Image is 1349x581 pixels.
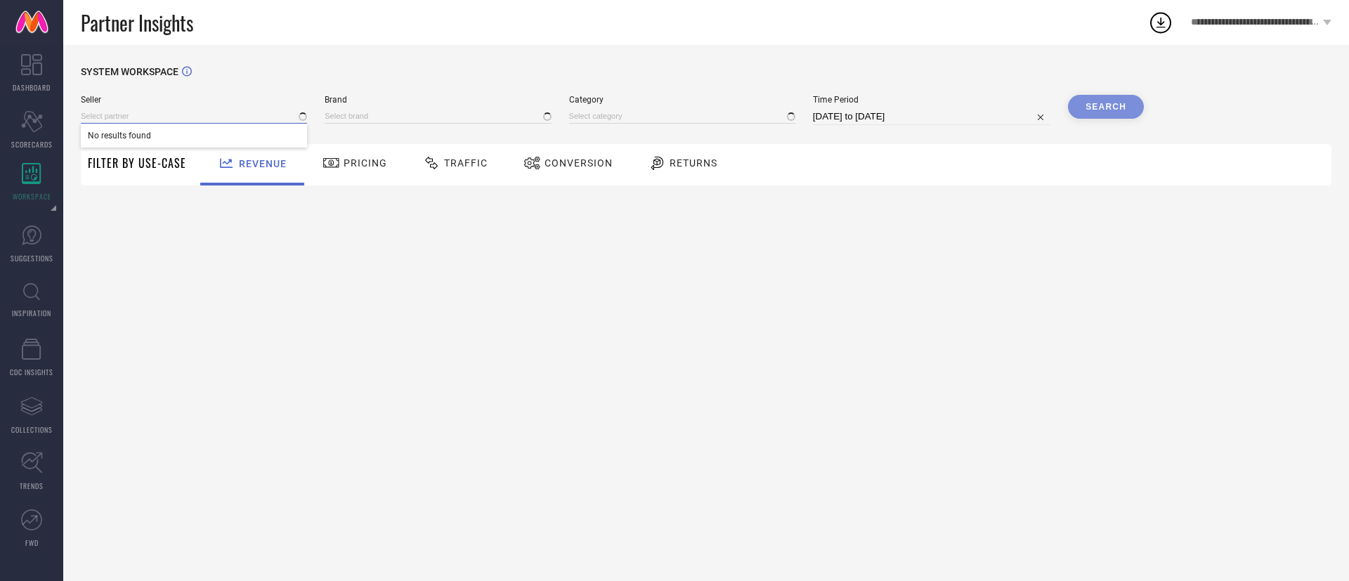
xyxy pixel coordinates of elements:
[11,424,53,435] span: COLLECTIONS
[325,95,551,105] span: Brand
[81,66,178,77] span: SYSTEM WORKSPACE
[813,95,1050,105] span: Time Period
[11,253,53,263] span: SUGGESTIONS
[81,109,307,124] input: Select partner
[325,109,551,124] input: Select brand
[1148,10,1173,35] div: Open download list
[20,481,44,491] span: TRENDS
[88,155,186,171] span: Filter By Use-Case
[25,537,39,548] span: FWD
[11,139,53,150] span: SCORECARDS
[81,95,307,105] span: Seller
[81,8,193,37] span: Partner Insights
[569,95,795,105] span: Category
[670,157,717,169] span: Returns
[545,157,613,169] span: Conversion
[813,108,1050,125] input: Select time period
[444,157,488,169] span: Traffic
[569,109,795,124] input: Select category
[12,308,51,318] span: INSPIRATION
[10,367,53,377] span: CDC INSIGHTS
[239,158,287,169] span: Revenue
[13,82,51,93] span: DASHBOARD
[81,124,307,148] span: No results found
[344,157,387,169] span: Pricing
[13,191,51,202] span: WORKSPACE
